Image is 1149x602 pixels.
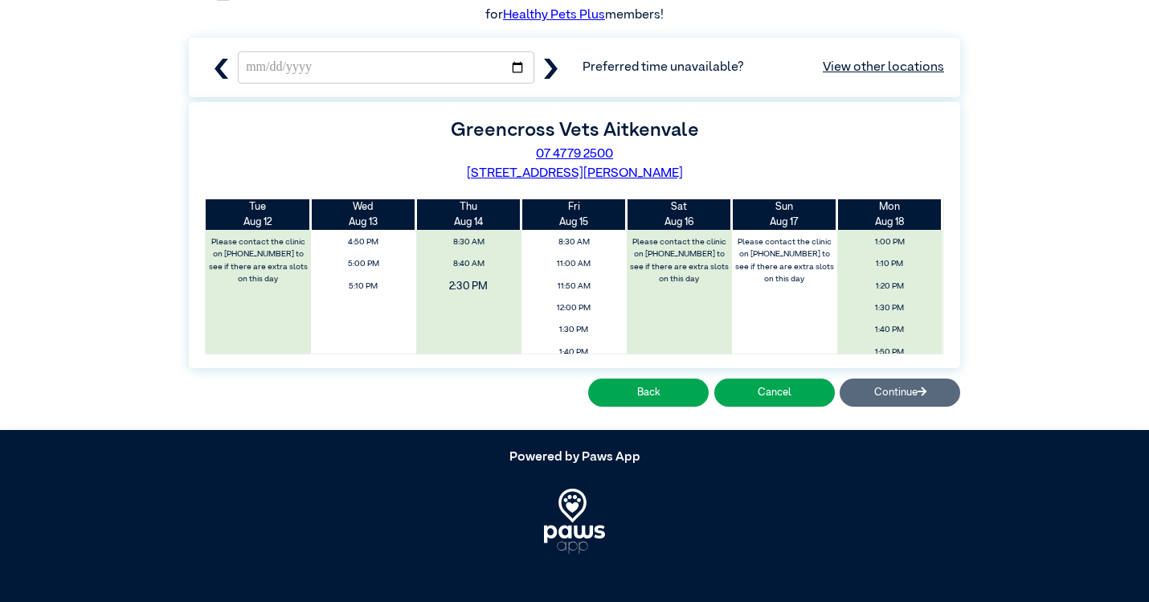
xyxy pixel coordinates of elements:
label: Please contact the clinic on [PHONE_NUMBER] to see if there are extra slots on this day [628,233,730,289]
span: 11:00 AM [525,255,622,273]
th: Aug 15 [521,199,627,230]
span: 4:50 PM [316,233,412,252]
label: Greencross Vets Aitkenvale [451,121,699,140]
th: Aug 12 [206,199,311,230]
span: 1:10 PM [841,255,938,273]
th: Aug 17 [732,199,837,230]
a: [STREET_ADDRESS][PERSON_NAME] [467,167,683,180]
span: 1:30 PM [525,321,622,339]
label: Please contact the clinic on [PHONE_NUMBER] to see if there are extra slots on this day [733,233,836,289]
span: 1:20 PM [841,277,938,296]
button: Cancel [714,379,835,407]
h5: Powered by Paws App [189,450,960,465]
a: 07 4779 2500 [536,148,613,161]
span: 11:50 AM [525,277,622,296]
button: Back [588,379,709,407]
th: Aug 14 [416,199,521,230]
span: 8:30 AM [525,233,622,252]
span: 1:50 PM [841,343,938,362]
th: Aug 16 [627,199,732,230]
span: 5:00 PM [316,255,412,273]
label: Please contact the clinic on [PHONE_NUMBER] to see if there are extra slots on this day [207,233,310,289]
span: 1:30 PM [841,299,938,317]
span: 12:00 PM [525,299,622,317]
span: Preferred time unavailable? [583,58,944,77]
th: Aug 13 [311,199,416,230]
a: View other locations [823,58,944,77]
span: 5:10 PM [316,277,412,296]
span: 1:40 PM [525,343,622,362]
span: 2:30 PM [406,274,531,298]
span: 1:40 PM [841,321,938,339]
th: Aug 18 [837,199,943,230]
span: 1:00 PM [841,233,938,252]
span: 8:40 AM [420,255,517,273]
img: PawsApp [544,489,606,553]
span: 8:30 AM [420,233,517,252]
a: Healthy Pets Plus [503,9,605,22]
